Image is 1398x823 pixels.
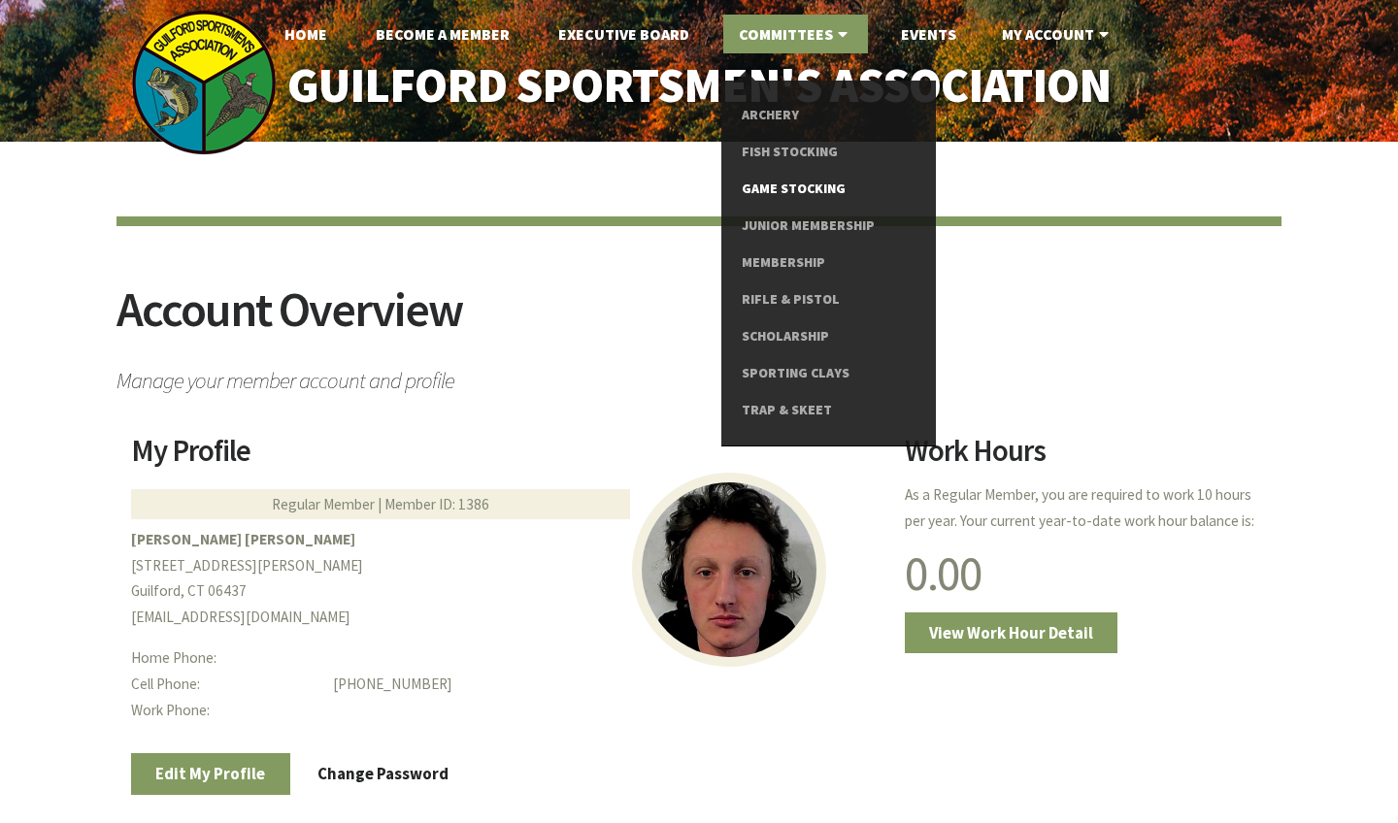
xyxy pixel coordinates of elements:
[543,15,705,53] a: Executive Board
[116,285,1281,358] h2: Account Overview
[131,436,881,480] h2: My Profile
[986,15,1129,53] a: My Account
[131,530,355,548] b: [PERSON_NAME] [PERSON_NAME]
[905,549,1267,598] h1: 0.00
[360,15,525,53] a: Become A Member
[131,645,318,672] dt: Home Phone
[905,482,1267,535] p: As a Regular Member, you are required to work 10 hours per year. Your current year-to-date work h...
[333,672,880,698] dd: [PHONE_NUMBER]
[247,45,1152,127] a: Guilford Sportsmen's Association
[131,527,881,631] p: [STREET_ADDRESS][PERSON_NAME] Guilford, CT 06437 [EMAIL_ADDRESS][DOMAIN_NAME]
[885,15,972,53] a: Events
[131,698,318,724] dt: Work Phone
[723,15,868,53] a: Committees
[742,134,915,171] a: Fish Stocking
[131,753,290,794] a: Edit My Profile
[905,612,1118,653] a: View Work Hour Detail
[131,672,318,698] dt: Cell Phone
[742,355,915,392] a: Sporting Clays
[742,281,915,318] a: Rifle & Pistol
[742,245,915,281] a: Membership
[742,171,915,208] a: Game Stocking
[116,358,1281,392] span: Manage your member account and profile
[742,97,915,134] a: Archery
[293,753,474,794] a: Change Password
[742,318,915,355] a: Scholarship
[131,10,277,155] img: logo_sm.png
[742,392,915,429] a: Trap & Skeet
[131,489,630,519] div: Regular Member | Member ID: 1386
[905,436,1267,480] h2: Work Hours
[269,15,343,53] a: Home
[742,208,915,245] a: Junior Membership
